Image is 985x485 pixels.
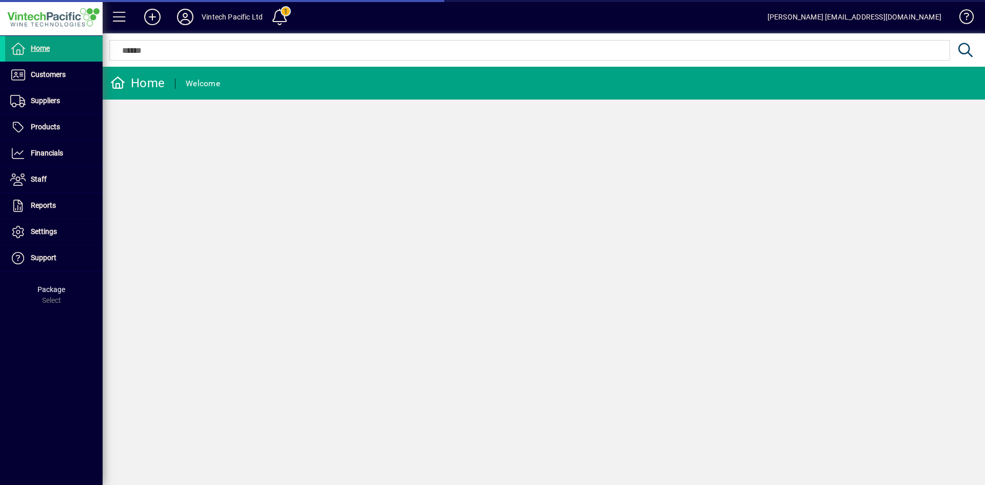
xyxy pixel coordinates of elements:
div: Welcome [186,75,220,92]
div: Vintech Pacific Ltd [202,9,263,25]
a: Knowledge Base [952,2,972,35]
span: Settings [31,227,57,236]
a: Suppliers [5,88,103,114]
a: Customers [5,62,103,88]
span: Support [31,254,56,262]
a: Reports [5,193,103,219]
span: Reports [31,201,56,209]
a: Settings [5,219,103,245]
span: Package [37,285,65,294]
a: Staff [5,167,103,192]
span: Products [31,123,60,131]
a: Products [5,114,103,140]
button: Add [136,8,169,26]
button: Profile [169,8,202,26]
a: Financials [5,141,103,166]
span: Home [31,44,50,52]
span: Staff [31,175,47,183]
span: Financials [31,149,63,157]
span: Suppliers [31,96,60,105]
div: Home [110,75,165,91]
a: Support [5,245,103,271]
div: [PERSON_NAME] [EMAIL_ADDRESS][DOMAIN_NAME] [767,9,941,25]
span: Customers [31,70,66,79]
